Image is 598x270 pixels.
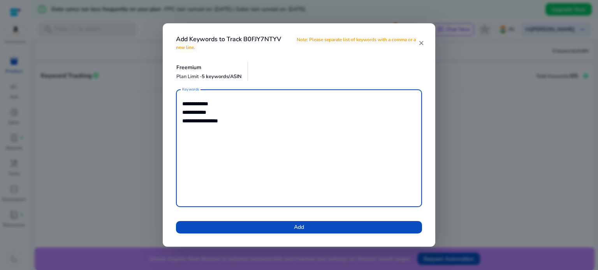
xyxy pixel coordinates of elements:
[176,64,242,71] h5: Freemium
[294,223,304,231] span: Add
[176,73,242,80] p: Plan Limit -
[202,73,242,80] span: 5 keywords/ASIN
[182,87,199,92] mat-label: Keywords
[176,36,418,51] h4: Add Keywords to Track B0FJY7NTYV
[176,35,416,52] span: Note: Please separate list of keywords with a comma or a new line.
[418,40,424,47] mat-icon: close
[176,221,422,233] button: Add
